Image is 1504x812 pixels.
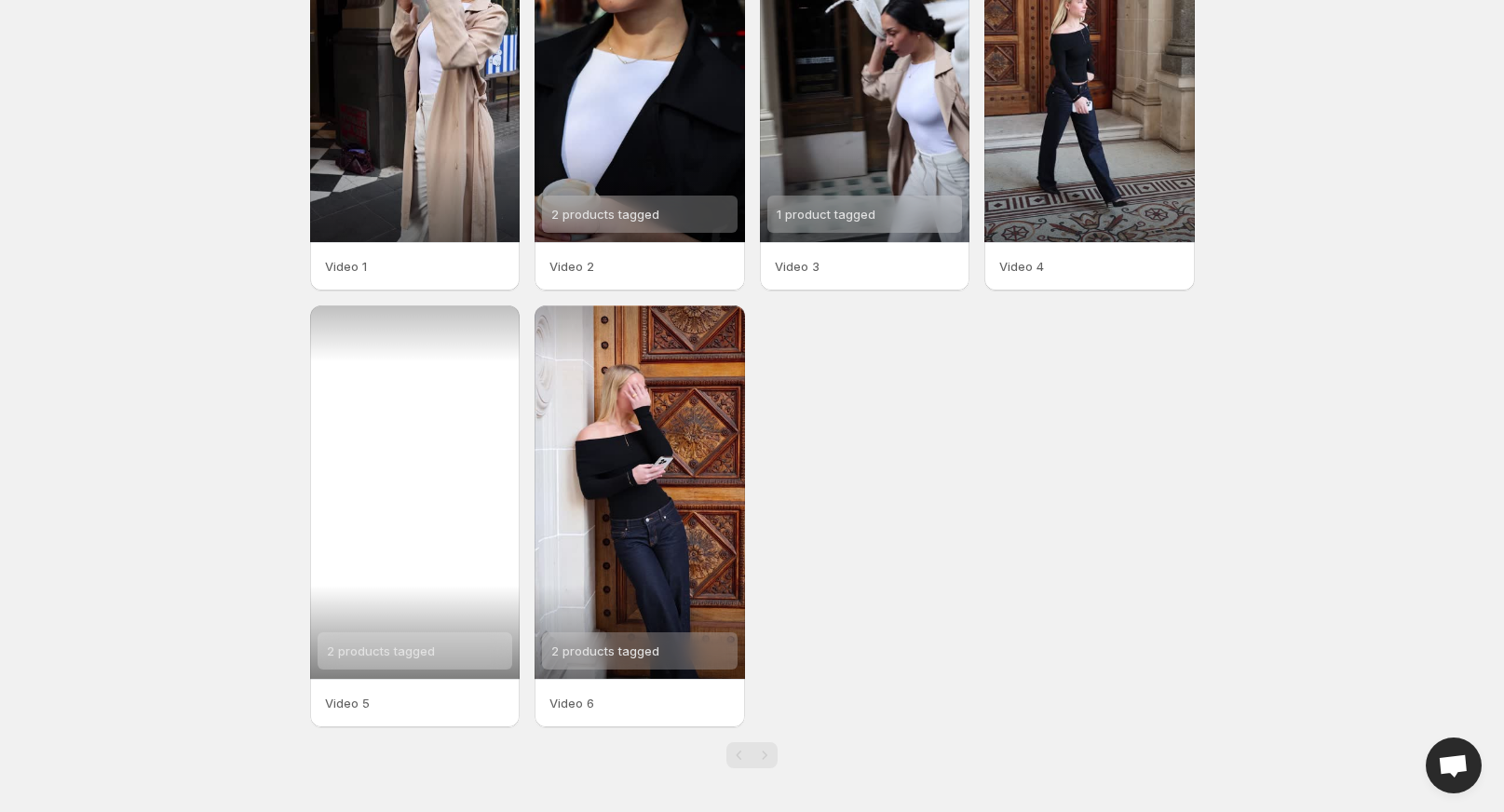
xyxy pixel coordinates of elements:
[775,257,955,276] p: Video 3
[325,257,506,276] p: Video 1
[549,257,730,276] p: Video 2
[999,257,1180,276] p: Video 4
[327,643,435,658] span: 2 products tagged
[551,207,659,222] span: 2 products tagged
[726,742,778,768] nav: Pagination
[777,207,875,222] span: 1 product tagged
[1426,738,1482,793] div: Open chat
[549,694,730,712] p: Video 6
[325,694,506,712] p: Video 5
[551,643,659,658] span: 2 products tagged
